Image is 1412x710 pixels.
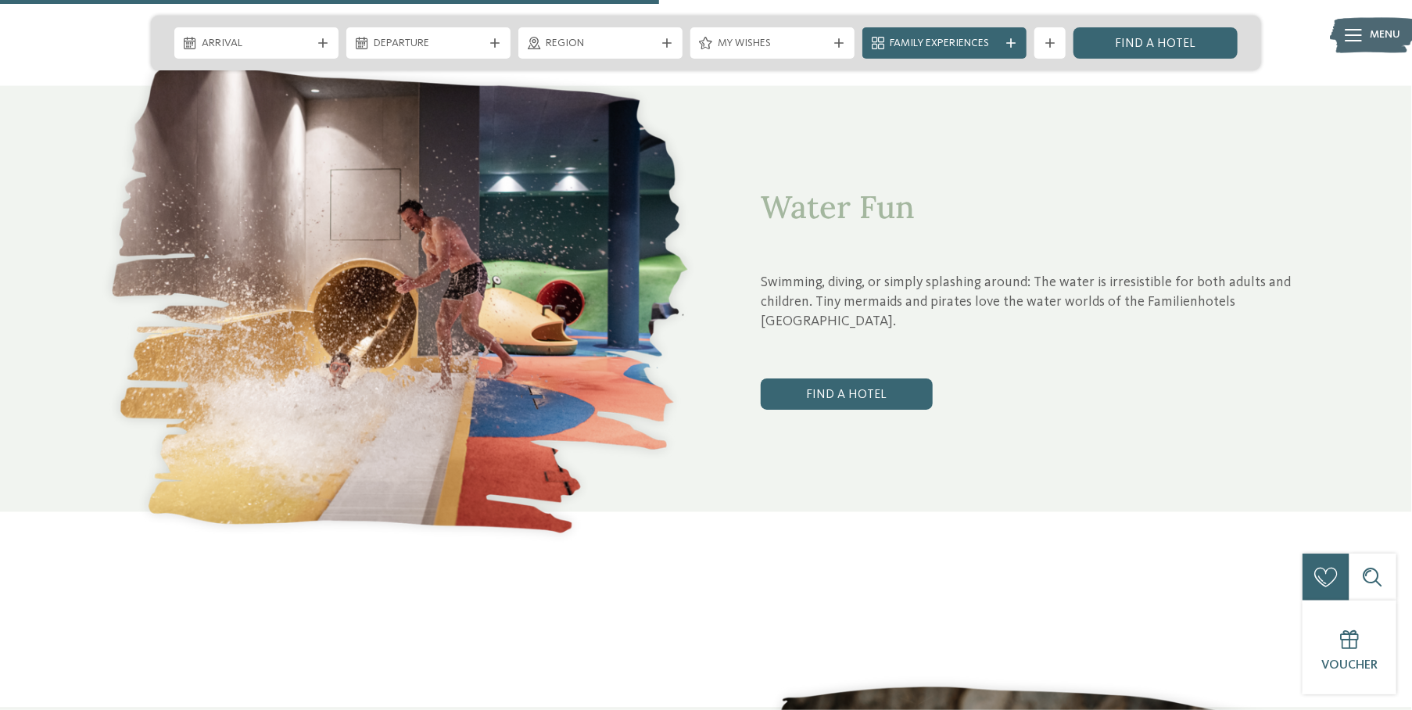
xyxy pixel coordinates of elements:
span: Departure [374,36,483,52]
p: Swimming, diving, or simply splashing around: The water is irresistible for both adults and child... [761,273,1318,332]
img: Select your favourite family experiences! [94,47,706,551]
span: Family Experiences [890,36,999,52]
span: Region [546,36,655,52]
a: Voucher [1303,601,1396,694]
a: Find a hotel [761,378,933,410]
span: Voucher [1321,659,1378,672]
a: Find a hotel [1073,27,1238,59]
span: My wishes [718,36,827,52]
span: Water Fun [761,187,915,227]
span: Arrival [202,36,311,52]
